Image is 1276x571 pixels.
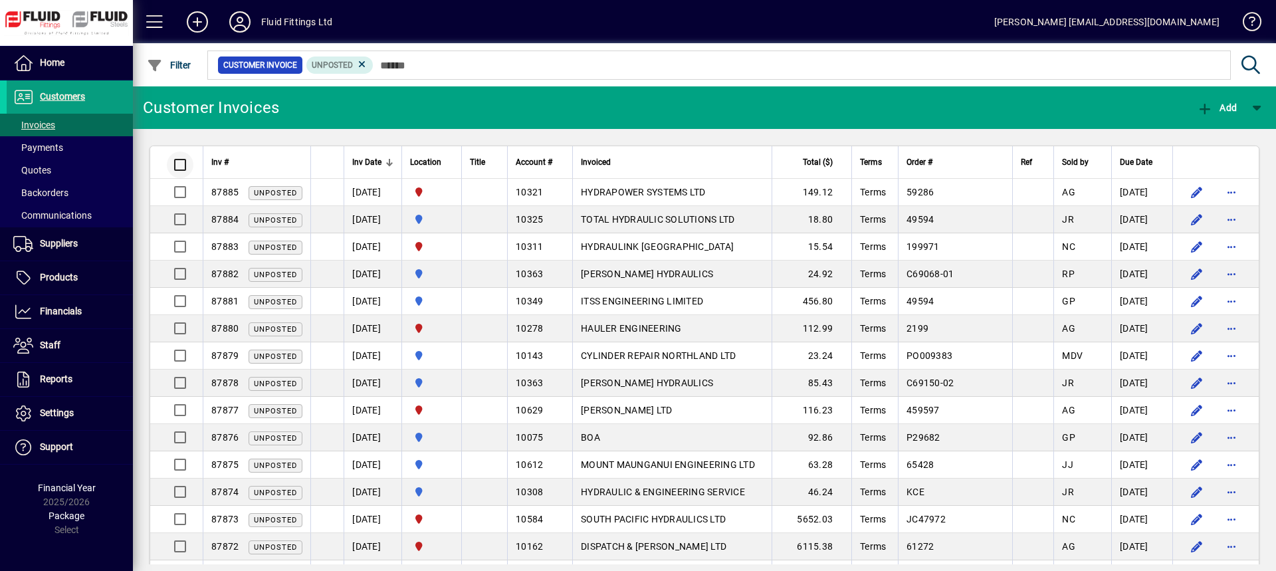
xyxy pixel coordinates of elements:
[1221,481,1242,503] button: More options
[38,483,96,493] span: Financial Year
[581,514,726,524] span: SOUTH PACIFIC HYDRAULICS LTD
[581,155,611,170] span: Invoiced
[211,241,239,252] span: 87883
[410,267,453,281] span: AUCKLAND
[1111,397,1172,424] td: [DATE]
[1062,155,1089,170] span: Sold by
[581,459,755,470] span: MOUNT MAUNGANUI ENGINEERING LTD
[1111,179,1172,206] td: [DATE]
[516,405,543,415] span: 10629
[860,378,886,388] span: Terms
[1062,541,1075,552] span: AG
[254,271,297,279] span: Unposted
[254,325,297,334] span: Unposted
[906,214,934,225] span: 49594
[254,543,297,552] span: Unposted
[906,378,954,388] span: C69150-02
[410,185,453,199] span: CHRISTCHURCH
[1062,214,1074,225] span: JR
[1221,345,1242,366] button: More options
[254,216,297,225] span: Unposted
[860,459,886,470] span: Terms
[211,541,239,552] span: 87872
[860,214,886,225] span: Terms
[906,269,954,279] span: C69068-01
[516,487,543,497] span: 10308
[1221,236,1242,257] button: More options
[470,155,485,170] span: Title
[40,91,85,102] span: Customers
[211,269,239,279] span: 87882
[13,165,51,175] span: Quotes
[211,378,239,388] span: 87878
[254,189,297,197] span: Unposted
[860,514,886,524] span: Terms
[860,187,886,197] span: Terms
[1221,181,1242,203] button: More options
[581,269,713,279] span: [PERSON_NAME] HYDRAULICS
[1186,181,1208,203] button: Edit
[581,487,745,497] span: HYDRAULIC & ENGINEERING SERVICE
[344,397,401,424] td: [DATE]
[352,155,381,170] span: Inv Date
[772,370,851,397] td: 85.43
[1062,350,1083,361] span: MDV
[1111,370,1172,397] td: [DATE]
[1062,296,1075,306] span: GP
[40,306,82,316] span: Financials
[7,114,133,136] a: Invoices
[860,241,886,252] span: Terms
[1120,155,1152,170] span: Due Date
[1221,263,1242,285] button: More options
[581,350,736,361] span: CYLINDER REPAIR NORTHLAND LTD
[860,405,886,415] span: Terms
[516,378,543,388] span: 10363
[211,405,239,415] span: 87877
[772,288,851,315] td: 456.80
[1062,514,1075,524] span: NC
[1062,269,1075,279] span: RP
[344,451,401,479] td: [DATE]
[1221,372,1242,394] button: More options
[254,352,297,361] span: Unposted
[1021,155,1046,170] div: Ref
[516,241,543,252] span: 10311
[581,432,600,443] span: BOA
[772,342,851,370] td: 23.24
[906,155,1004,170] div: Order #
[410,321,453,336] span: CHRISTCHURCH
[254,434,297,443] span: Unposted
[1062,487,1074,497] span: JR
[906,432,940,443] span: P29682
[211,214,239,225] span: 87884
[7,397,133,430] a: Settings
[516,323,543,334] span: 10278
[7,261,133,294] a: Products
[1221,509,1242,530] button: More options
[211,296,239,306] span: 87881
[344,261,401,288] td: [DATE]
[1062,405,1075,415] span: AG
[13,187,68,198] span: Backorders
[344,342,401,370] td: [DATE]
[410,155,441,170] span: Location
[906,487,924,497] span: KCE
[211,459,239,470] span: 87875
[516,155,564,170] div: Account #
[516,214,543,225] span: 10325
[344,533,401,560] td: [DATE]
[1062,378,1074,388] span: JR
[410,457,453,472] span: AUCKLAND
[994,11,1220,33] div: [PERSON_NAME] [EMAIL_ADDRESS][DOMAIN_NAME]
[772,479,851,506] td: 46.24
[13,120,55,130] span: Invoices
[516,459,543,470] span: 10612
[254,489,297,497] span: Unposted
[211,155,302,170] div: Inv #
[1062,323,1075,334] span: AG
[906,514,946,524] span: JC47972
[860,432,886,443] span: Terms
[1111,533,1172,560] td: [DATE]
[1186,400,1208,421] button: Edit
[1194,96,1240,120] button: Add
